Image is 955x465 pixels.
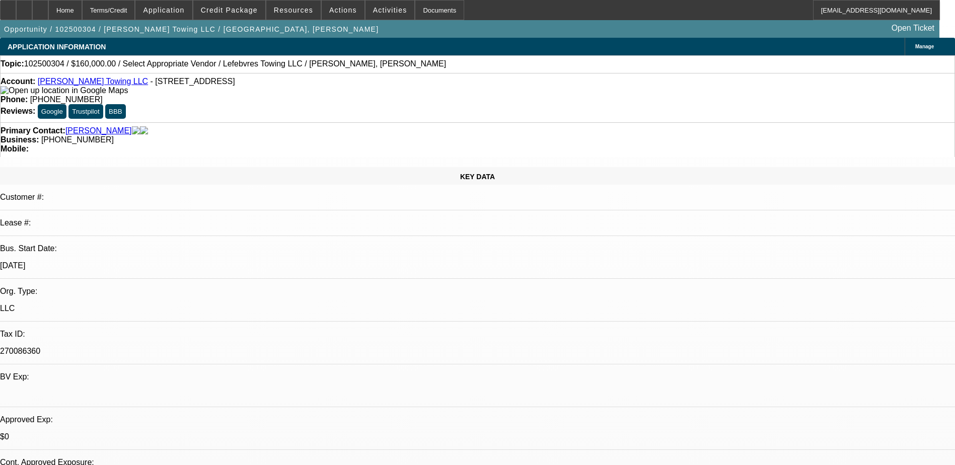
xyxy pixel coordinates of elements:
a: Open Ticket [888,20,938,37]
strong: Account: [1,77,35,86]
span: KEY DATA [460,173,495,181]
strong: Topic: [1,59,24,68]
span: Opportunity / 102500304 / [PERSON_NAME] Towing LLC / [GEOGRAPHIC_DATA], [PERSON_NAME] [4,25,379,33]
img: linkedin-icon.png [140,126,148,135]
button: Trustpilot [68,104,103,119]
strong: Mobile: [1,144,29,153]
span: APPLICATION INFORMATION [8,43,106,51]
span: - [STREET_ADDRESS] [151,77,235,86]
a: [PERSON_NAME] Towing LLC [38,77,148,86]
button: Actions [322,1,364,20]
span: Manage [915,44,934,49]
span: Credit Package [201,6,258,14]
button: Activities [365,1,415,20]
span: Application [143,6,184,14]
span: 102500304 / $160,000.00 / Select Appropriate Vendor / Lefebvres Towing LLC / [PERSON_NAME], [PERS... [24,59,446,68]
a: [PERSON_NAME] [65,126,132,135]
strong: Primary Contact: [1,126,65,135]
span: [PHONE_NUMBER] [41,135,114,144]
strong: Phone: [1,95,28,104]
strong: Reviews: [1,107,35,115]
img: Open up location in Google Maps [1,86,128,95]
span: Resources [274,6,313,14]
span: Activities [373,6,407,14]
span: Actions [329,6,357,14]
a: View Google Maps [1,86,128,95]
button: Google [38,104,66,119]
button: Resources [266,1,321,20]
button: Credit Package [193,1,265,20]
span: [PHONE_NUMBER] [30,95,103,104]
button: Application [135,1,192,20]
button: BBB [105,104,126,119]
img: facebook-icon.png [132,126,140,135]
strong: Business: [1,135,39,144]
